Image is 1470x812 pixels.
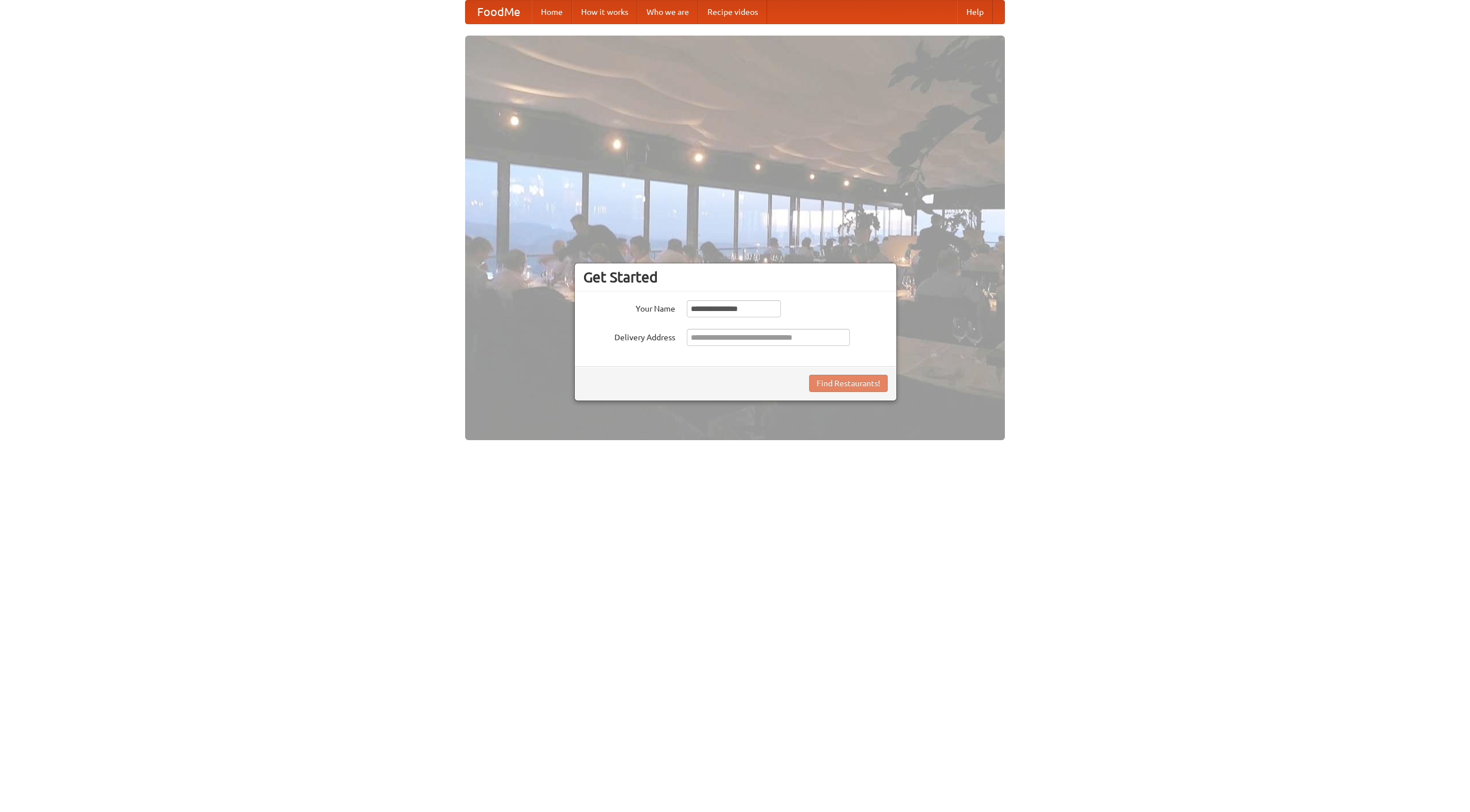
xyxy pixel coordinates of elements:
a: Home [532,1,572,24]
a: Help [957,1,993,24]
a: FoodMe [466,1,532,24]
label: Delivery Address [583,329,675,343]
a: Who we are [637,1,698,24]
a: Recipe videos [698,1,767,24]
a: How it works [572,1,637,24]
button: Find Restaurants! [809,375,888,392]
h3: Get Started [583,269,888,286]
label: Your Name [583,300,675,314]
